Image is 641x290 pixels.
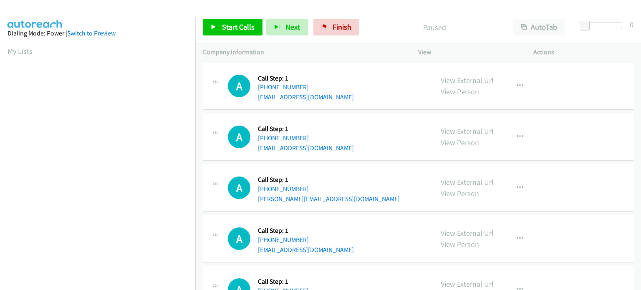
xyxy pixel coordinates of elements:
a: Start Calls [203,19,262,35]
div: 0 [630,19,633,30]
a: My Lists [8,46,33,56]
span: Next [285,22,300,32]
a: View External Url [441,177,494,187]
h5: Call Step: 1 [258,125,354,133]
a: [EMAIL_ADDRESS][DOMAIN_NAME] [258,144,354,152]
a: View Person [441,87,479,96]
a: View External Url [441,279,494,289]
a: [PHONE_NUMBER] [258,83,309,91]
a: [PHONE_NUMBER] [258,236,309,244]
h1: A [228,75,250,97]
a: [PHONE_NUMBER] [258,185,309,193]
a: View Person [441,189,479,198]
div: The call is yet to be attempted [228,126,250,148]
span: Finish [333,22,351,32]
h5: Call Step: 1 [258,176,400,184]
p: Paused [371,22,498,33]
a: [PHONE_NUMBER] [258,134,309,142]
span: Start Calls [222,22,255,32]
a: [EMAIL_ADDRESS][DOMAIN_NAME] [258,246,354,254]
p: View [418,47,518,57]
h1: A [228,227,250,250]
a: View External Url [441,228,494,238]
a: View Person [441,138,479,147]
a: Finish [313,19,359,35]
h5: Call Step: 1 [258,277,354,286]
div: The call is yet to be attempted [228,75,250,97]
div: Dialing Mode: Power | [8,28,188,38]
a: View External Url [441,126,494,136]
h5: Call Step: 1 [258,74,354,83]
div: Delay between calls (in seconds) [584,23,622,29]
div: The call is yet to be attempted [228,177,250,199]
button: AutoTab [513,19,565,35]
h1: A [228,126,250,148]
div: The call is yet to be attempted [228,227,250,250]
a: Switch to Preview [67,29,116,37]
a: [EMAIL_ADDRESS][DOMAIN_NAME] [258,93,354,101]
p: Company Information [203,47,403,57]
p: Actions [533,47,633,57]
h5: Call Step: 1 [258,227,354,235]
h1: A [228,177,250,199]
button: Next [266,19,308,35]
a: [PERSON_NAME][EMAIL_ADDRESS][DOMAIN_NAME] [258,195,400,203]
a: View Person [441,240,479,249]
a: View External Url [441,76,494,85]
